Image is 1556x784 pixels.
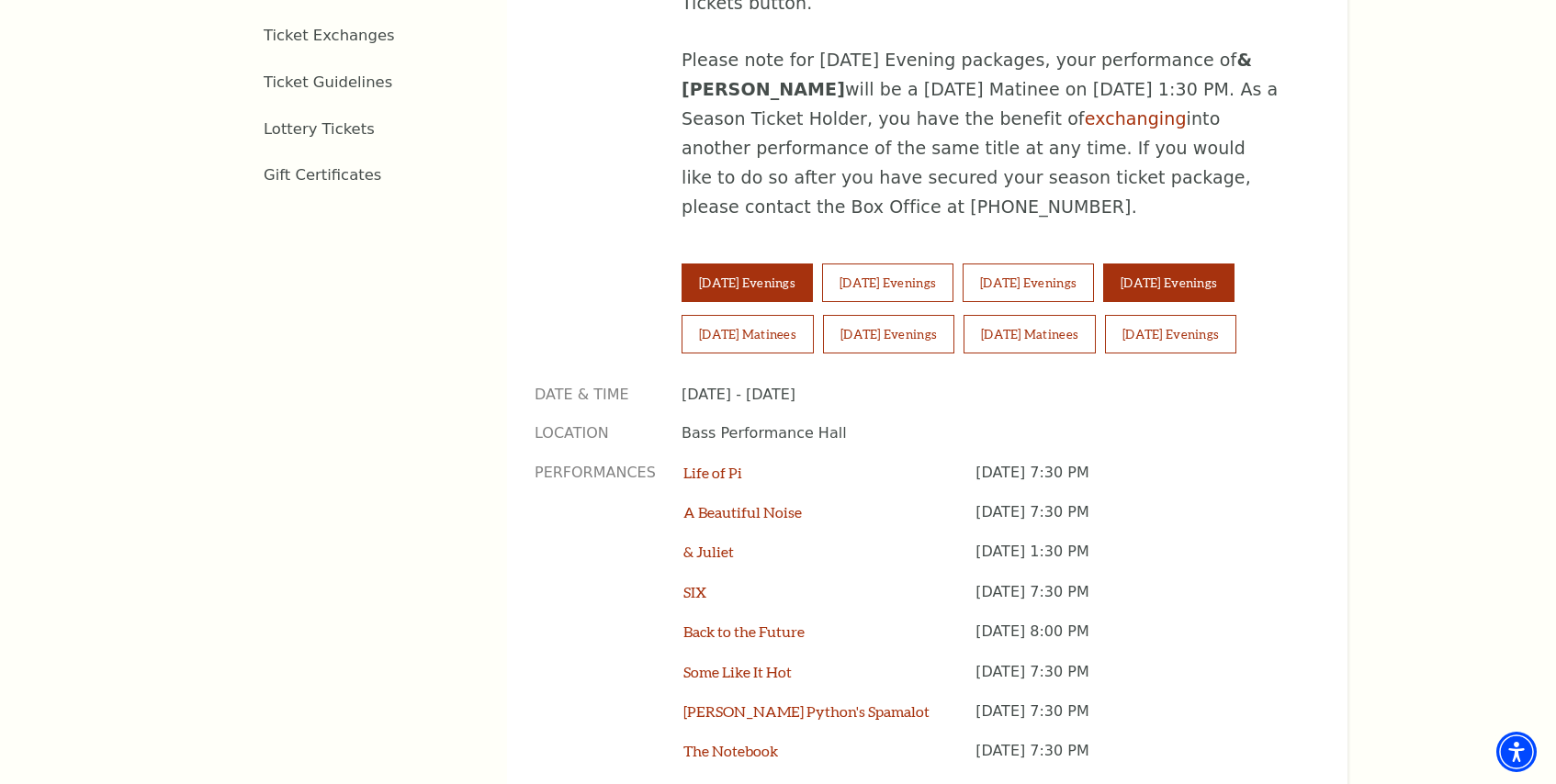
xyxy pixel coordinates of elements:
p: Date & Time [535,385,654,405]
p: [DATE] - [DATE] [682,385,1292,405]
a: Ticket Exchanges [264,27,395,44]
a: Ticket Guidelines [264,73,392,91]
button: [DATE] Evenings [823,315,954,353]
button: [DATE] Evenings [1105,315,1236,353]
p: Location [535,423,654,443]
p: [DATE] 7:30 PM [975,662,1292,701]
button: [DATE] Evenings [1103,263,1235,302]
a: Lottery Tickets [264,120,375,138]
div: Accessibility Menu [1496,732,1537,772]
a: The Notebook [683,742,778,759]
button: [DATE] Evenings [963,263,1094,302]
p: [DATE] 7:30 PM [975,463,1292,502]
a: [PERSON_NAME] Python's Spamalot [683,702,930,720]
a: exchanging [1085,108,1187,129]
strong: & [PERSON_NAME] [682,50,1252,99]
p: [DATE] 7:30 PM [975,741,1292,780]
p: [DATE] 7:30 PM [975,701,1292,741]
a: A Beautiful Noise [683,503,802,521]
p: [DATE] 8:00 PM [975,622,1292,661]
button: [DATE] Matinees [682,315,814,353]
a: SIX [683,583,706,600]
p: Bass Performance Hall [682,423,1292,443]
a: Some Like It Hot [683,663,792,680]
p: [DATE] 1:30 PM [975,542,1292,581]
p: Please note for [DATE] Evening packages, your performance of will be a [DATE] Matinee on [DATE] 1... [682,46,1279,222]
a: Life of Pi [683,464,742,481]
button: [DATE] Evenings [682,263,813,302]
button: [DATE] Evenings [822,263,953,302]
a: & Juliet [683,543,734,560]
button: [DATE] Matinees [964,315,1096,353]
a: Back to the Future [683,622,805,640]
p: [DATE] 7:30 PM [975,502,1292,542]
p: [DATE] 7:30 PM [975,582,1292,622]
a: Gift Certificates [264,166,381,184]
